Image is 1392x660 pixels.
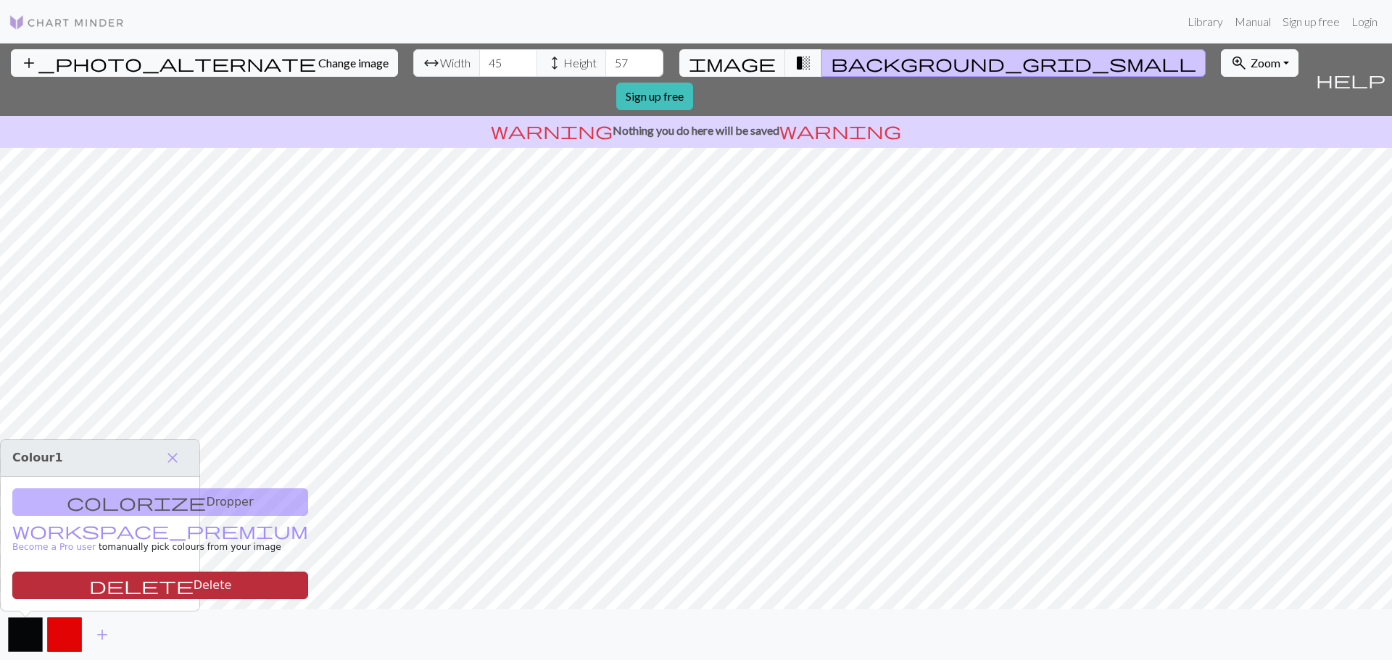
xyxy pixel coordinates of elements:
[1182,7,1229,36] a: Library
[1309,43,1392,116] button: Help
[546,53,563,73] span: height
[11,49,398,77] button: Change image
[12,451,63,464] span: Colour 1
[1316,70,1385,90] span: help
[12,520,308,540] span: workspace_premium
[84,621,120,648] button: Add color
[318,56,389,70] span: Change image
[12,527,308,552] small: to manually pick colours from your image
[20,53,316,73] span: add_photo_alternate
[1221,49,1298,77] button: Zoom
[689,53,776,73] span: image
[6,122,1386,139] p: Nothing you do here will be saved
[12,527,308,552] a: Become a Pro user
[164,448,181,468] span: close
[1229,7,1277,36] a: Manual
[1251,56,1280,70] span: Zoom
[616,83,693,110] a: Sign up free
[157,446,188,470] button: Close
[1277,7,1346,36] a: Sign up free
[423,53,440,73] span: arrow_range
[94,625,111,645] span: add
[1230,53,1248,73] span: zoom_in
[795,53,812,73] span: transition_fade
[9,14,125,31] img: Logo
[12,572,308,599] button: Delete color
[491,120,613,141] span: warning
[831,53,1196,73] span: background_grid_small
[440,54,471,72] span: Width
[563,54,597,72] span: Height
[779,120,901,141] span: warning
[89,575,194,596] span: delete
[1346,7,1383,36] a: Login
